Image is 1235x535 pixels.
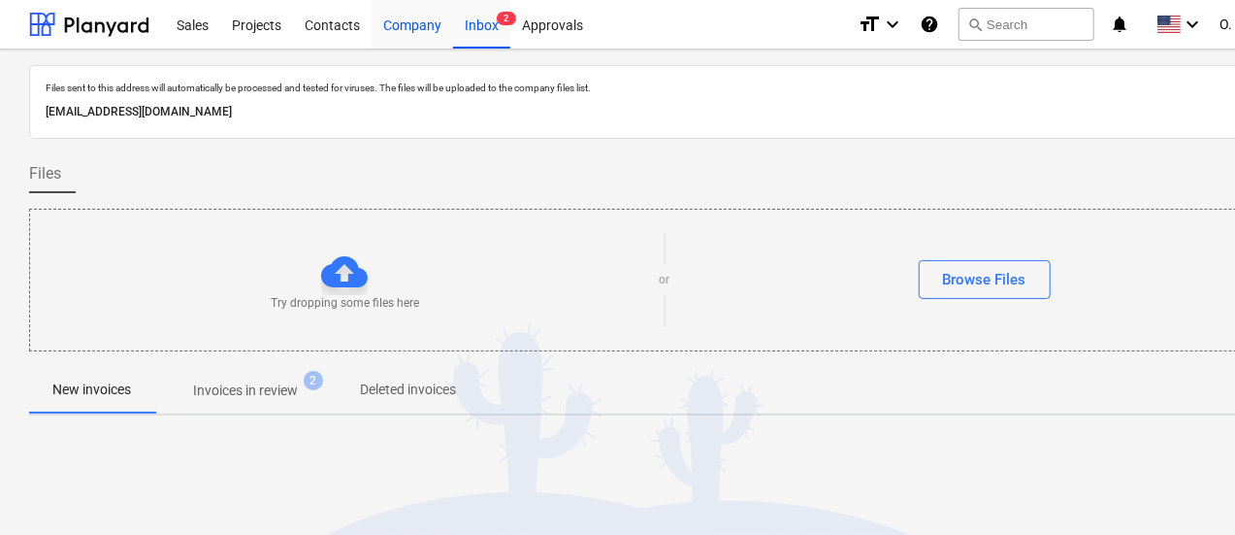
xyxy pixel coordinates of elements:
[1181,13,1204,36] i: keyboard_arrow_down
[919,260,1051,299] button: Browse Files
[497,12,516,25] span: 2
[660,272,670,288] p: or
[1138,442,1235,535] div: Widget de chat
[29,162,61,185] span: Files
[304,371,323,390] span: 2
[920,13,939,36] i: Knowledge base
[943,267,1026,292] div: Browse Files
[959,8,1094,41] button: Search
[881,13,904,36] i: keyboard_arrow_down
[858,13,881,36] i: format_size
[271,295,419,312] p: Try dropping some files here
[1110,13,1129,36] i: notifications
[967,17,983,32] span: search
[1138,442,1235,535] iframe: Chat Widget
[360,380,456,400] p: Deleted invoices
[52,380,131,400] p: New invoices
[193,381,298,401] p: Invoices in review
